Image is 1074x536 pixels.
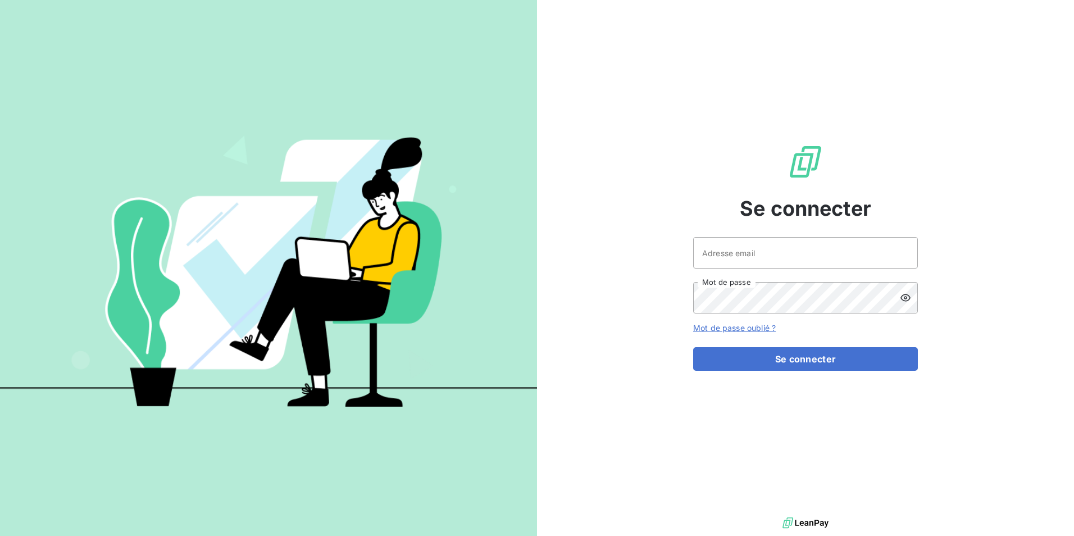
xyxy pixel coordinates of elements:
[782,515,829,532] img: logo
[788,144,823,180] img: Logo LeanPay
[693,323,776,333] a: Mot de passe oublié ?
[693,237,918,269] input: placeholder
[693,347,918,371] button: Se connecter
[740,193,871,224] span: Se connecter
